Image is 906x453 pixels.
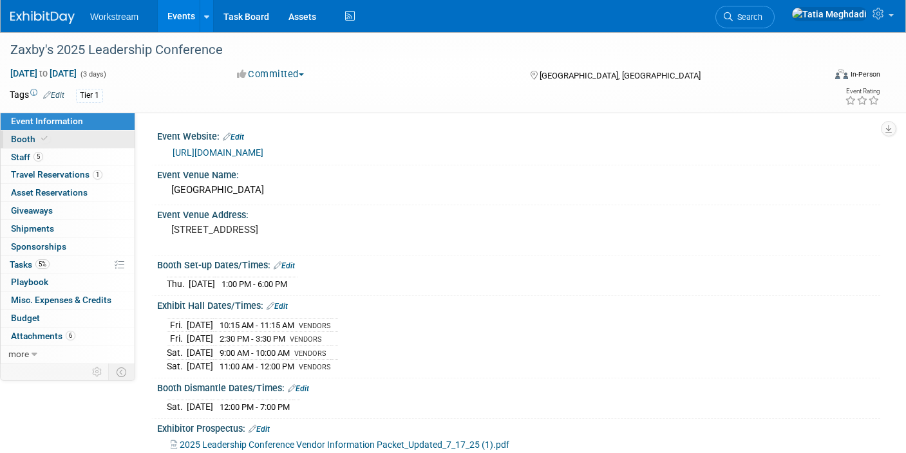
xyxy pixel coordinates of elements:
[290,335,321,344] span: VENDORS
[850,69,880,79] div: In-Person
[1,256,135,273] a: Tasks5%
[157,419,880,436] div: Exhibitor Prospectus:
[1,238,135,255] a: Sponsorships
[187,346,213,360] td: [DATE]
[11,187,88,198] span: Asset Reservations
[1,346,135,363] a: more
[187,332,213,346] td: [DATE]
[41,135,48,142] i: Booth reservation complete
[187,318,213,332] td: [DATE]
[171,224,444,236] pre: [STREET_ADDRESS]
[1,131,135,148] a: Booth
[157,205,880,221] div: Event Venue Address:
[540,71,701,80] span: [GEOGRAPHIC_DATA], [GEOGRAPHIC_DATA]
[167,332,187,346] td: Fri.
[11,241,66,252] span: Sponsorships
[171,439,509,450] a: 2025 Leadership Conference Vendor Information Packet_Updated_7_17_25 (1).pdf
[715,6,775,28] a: Search
[220,320,294,330] span: 10:15 AM - 11:15 AM
[791,7,867,21] img: Tatia Meghdadi
[299,363,330,371] span: VENDORS
[1,113,135,130] a: Event Information
[222,279,287,289] span: 1:00 PM - 6:00 PM
[8,349,29,359] span: more
[274,261,295,270] a: Edit
[167,180,871,200] div: [GEOGRAPHIC_DATA]
[1,149,135,166] a: Staff5
[189,277,215,291] td: [DATE]
[157,378,880,395] div: Booth Dismantle Dates/Times:
[167,277,189,291] td: Thu.
[6,39,806,62] div: Zaxby's 2025 Leadership Conference
[109,364,135,380] td: Toggle Event Tabs
[10,259,50,270] span: Tasks
[86,364,109,380] td: Personalize Event Tab Strip
[249,425,270,434] a: Edit
[93,170,102,180] span: 1
[1,310,135,327] a: Budget
[220,362,294,371] span: 11:00 AM - 12:00 PM
[11,331,75,341] span: Attachments
[11,169,102,180] span: Travel Reservations
[11,223,54,234] span: Shipments
[220,402,290,412] span: 12:00 PM - 7:00 PM
[11,152,43,162] span: Staff
[157,296,880,313] div: Exhibit Hall Dates/Times:
[220,334,285,344] span: 2:30 PM - 3:30 PM
[187,360,213,373] td: [DATE]
[66,331,75,340] span: 6
[157,255,880,272] div: Booth Set-up Dates/Times:
[11,116,83,126] span: Event Information
[232,68,309,81] button: Committed
[11,205,53,216] span: Giveaways
[751,67,880,86] div: Event Format
[733,12,762,22] span: Search
[11,277,48,287] span: Playbook
[11,313,40,323] span: Budget
[835,69,848,79] img: Format-Inperson.png
[79,70,106,79] span: (3 days)
[299,322,330,330] span: VENDORS
[11,134,50,144] span: Booth
[37,68,50,79] span: to
[167,318,187,332] td: Fri.
[180,439,509,450] span: 2025 Leadership Conference Vendor Information Packet_Updated_7_17_25 (1).pdf
[167,360,187,373] td: Sat.
[43,91,64,100] a: Edit
[187,400,213,414] td: [DATE]
[157,127,880,143] div: Event Website:
[167,346,187,360] td: Sat.
[167,400,187,414] td: Sat.
[1,184,135,201] a: Asset Reservations
[1,202,135,219] a: Giveaways
[220,348,290,358] span: 9:00 AM - 10:00 AM
[90,12,138,22] span: Workstream
[10,68,77,79] span: [DATE] [DATE]
[1,166,135,183] a: Travel Reservations1
[294,349,326,358] span: VENDORS
[267,302,288,311] a: Edit
[76,89,103,102] div: Tier 1
[10,88,64,103] td: Tags
[35,259,50,269] span: 5%
[1,291,135,309] a: Misc. Expenses & Credits
[223,133,244,142] a: Edit
[1,220,135,237] a: Shipments
[845,88,880,95] div: Event Rating
[288,384,309,393] a: Edit
[1,328,135,345] a: Attachments6
[10,11,75,24] img: ExhibitDay
[173,147,263,158] a: [URL][DOMAIN_NAME]
[11,295,111,305] span: Misc. Expenses & Credits
[1,273,135,291] a: Playbook
[157,165,880,181] div: Event Venue Name:
[33,152,43,162] span: 5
